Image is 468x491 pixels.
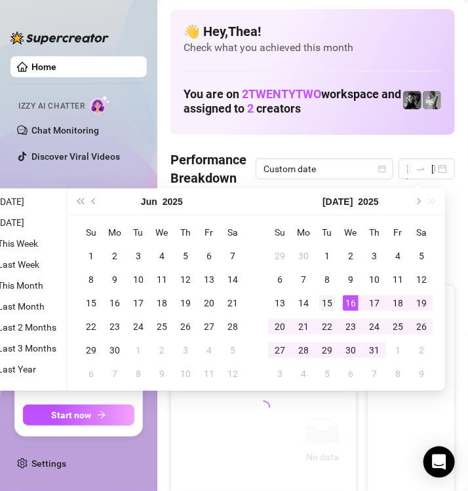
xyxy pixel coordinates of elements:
td: 2025-06-27 [197,315,221,338]
div: 23 [343,319,359,335]
div: 5 [178,248,193,264]
div: 9 [414,366,429,382]
td: 2025-07-09 [339,268,362,291]
div: 12 [225,366,241,382]
td: 2025-07-19 [410,291,433,315]
th: Su [268,221,292,244]
div: 14 [225,272,241,287]
div: 15 [83,295,99,311]
div: 25 [390,319,406,335]
td: 2025-07-28 [292,338,315,362]
td: 2025-07-18 [386,291,410,315]
th: Su [79,221,103,244]
td: 2025-08-06 [339,362,362,386]
td: 2025-07-05 [221,338,244,362]
div: 6 [83,366,99,382]
td: 2025-07-13 [268,291,292,315]
div: 11 [390,272,406,287]
td: 2025-06-22 [79,315,103,338]
div: 8 [319,272,335,287]
td: 2025-06-06 [197,244,221,268]
td: 2025-07-21 [292,315,315,338]
td: 2025-06-29 [268,244,292,268]
div: 12 [414,272,429,287]
div: 30 [296,248,311,264]
img: Kennedy (VIP) [403,91,421,109]
td: 2025-06-11 [150,268,174,291]
span: calendar [378,165,386,173]
div: 17 [366,295,382,311]
td: 2025-07-11 [197,362,221,386]
td: 2025-06-26 [174,315,197,338]
td: 2025-06-25 [150,315,174,338]
div: 6 [272,272,288,287]
div: 2 [343,248,359,264]
td: 2025-08-09 [410,362,433,386]
button: Next month (PageDown) [410,189,425,215]
div: 19 [178,295,193,311]
th: Mo [103,221,127,244]
td: 2025-07-04 [197,338,221,362]
button: Choose a month [322,189,353,215]
div: 28 [225,319,241,335]
div: 6 [343,366,359,382]
div: 7 [366,366,382,382]
td: 2025-06-12 [174,268,197,291]
div: 10 [130,272,146,287]
td: 2025-07-06 [268,268,292,291]
td: 2025-06-16 [103,291,127,315]
span: 2 [247,101,254,115]
button: Choose a year [359,189,379,215]
div: 16 [343,295,359,311]
td: 2025-06-14 [221,268,244,291]
div: 20 [201,295,217,311]
td: 2025-06-01 [79,244,103,268]
div: 7 [107,366,123,382]
span: Izzy AI Chatter [18,100,85,113]
div: 12 [178,272,193,287]
div: 10 [366,272,382,287]
td: 2025-07-20 [268,315,292,338]
a: Settings [31,458,66,469]
div: 6 [201,248,217,264]
div: 4 [296,366,311,382]
td: 2025-07-02 [339,244,362,268]
input: End date [431,162,435,176]
td: 2025-06-15 [79,291,103,315]
td: 2025-07-06 [79,362,103,386]
div: 29 [272,248,288,264]
th: We [339,221,362,244]
div: 3 [130,248,146,264]
td: 2025-06-24 [127,315,150,338]
td: 2025-07-12 [410,268,433,291]
div: 11 [201,366,217,382]
div: 17 [130,295,146,311]
td: 2025-06-29 [79,338,103,362]
td: 2025-08-02 [410,338,433,362]
div: 13 [201,272,217,287]
td: 2025-07-04 [386,244,410,268]
th: We [150,221,174,244]
td: 2025-07-08 [315,268,339,291]
span: Start now [52,410,92,420]
div: 4 [154,248,170,264]
td: 2025-07-30 [339,338,362,362]
div: 13 [272,295,288,311]
img: logo-BBDzfeDw.svg [10,31,109,45]
div: 1 [83,248,99,264]
span: loading [254,398,273,416]
td: 2025-07-10 [362,268,386,291]
span: Check what you achieved this month [184,41,442,55]
div: 5 [319,366,335,382]
span: 2TWENTYTWO [242,87,321,101]
td: 2025-07-31 [362,338,386,362]
th: Fr [197,221,221,244]
td: 2025-06-07 [221,244,244,268]
div: 3 [272,366,288,382]
div: 5 [225,342,241,358]
td: 2025-06-03 [127,244,150,268]
h4: 👋 Hey, Thea ! [184,22,442,41]
td: 2025-07-07 [292,268,315,291]
div: 1 [319,248,335,264]
td: 2025-07-01 [315,244,339,268]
